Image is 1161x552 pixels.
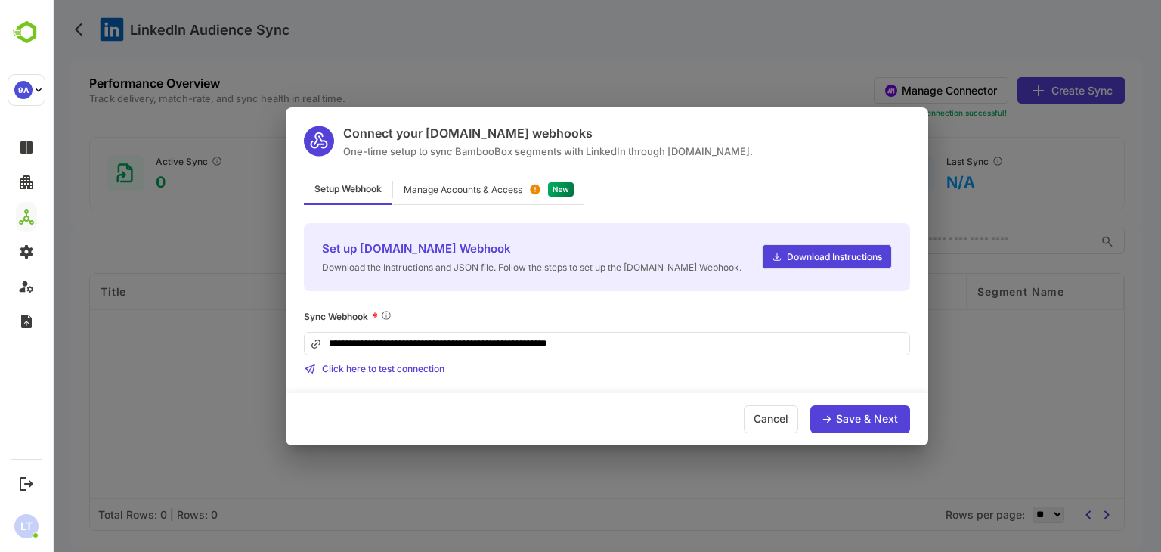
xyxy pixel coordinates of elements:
div: Setup Webhook [251,175,339,205]
button: Logout [16,473,36,494]
div: Save & Next [783,414,845,424]
a: Download Instructions [709,244,839,269]
div: 9A [14,81,33,99]
div: Cancel [691,405,745,433]
span: Required for pushing segments to LinkedIn. [327,309,339,324]
span: Download Instructions [729,251,829,262]
span: Sync Webhook [251,311,315,322]
div: Connect your [DOMAIN_NAME] webhooks [290,126,700,141]
img: BambooboxLogoMark.f1c84d78b4c51b1a7b5f700c9845e183.svg [8,18,46,47]
div: One-time setup to sync BambooBox segments with LinkedIn through [DOMAIN_NAME]. [290,145,700,157]
div: Manage Accounts & Access [351,185,469,194]
span: Click here to test connection [269,363,392,374]
div: LT [14,514,39,538]
span: Download the Instructions and JSON file. Follow the steps to set up the [DOMAIN_NAME] Webhook. [269,262,689,273]
span: Set up [DOMAIN_NAME] Webhook [269,241,689,256]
